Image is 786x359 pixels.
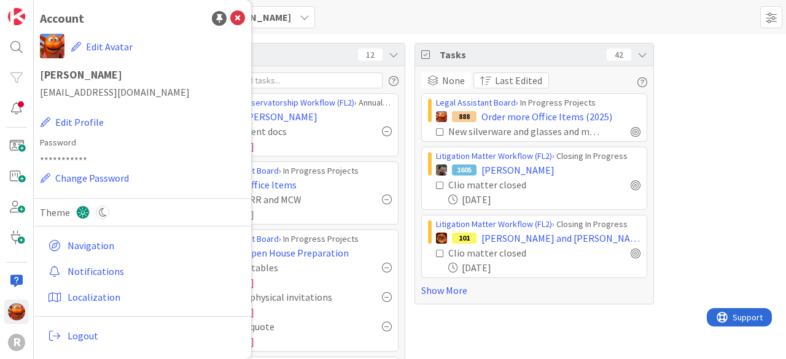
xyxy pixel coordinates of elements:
[481,231,640,245] span: [PERSON_NAME] and [PERSON_NAME]
[199,233,392,245] div: › In Progress Projects
[40,136,245,149] label: Password
[40,170,130,186] button: Change Password
[473,72,549,88] button: Last Edited
[452,233,477,244] div: 101
[211,260,327,275] div: Standing tables
[211,334,392,349] div: [DATE]
[191,47,348,62] span: Focus
[481,163,554,177] span: [PERSON_NAME]
[8,303,25,320] img: KA
[173,72,383,88] input: Search all cards and tasks...
[211,275,392,290] div: [DATE]
[442,73,465,88] span: None
[40,9,84,28] div: Account
[43,260,245,282] a: Notifications
[448,177,574,192] div: Clio matter closed
[211,290,354,304] div: Send out physical invitations
[436,97,516,108] a: Legal Assistant Board
[440,47,601,62] span: Tasks
[211,124,331,139] div: Curate client docs
[211,304,392,319] div: [DATE]
[452,164,477,176] div: 1605
[436,218,552,230] a: Litigation Matter Workflow (FL2)
[211,207,392,222] div: [DATE]
[199,97,354,108] a: Probate + Conservatorship Workflow (FL2)
[607,48,631,61] div: 42
[448,260,640,275] div: [DATE]
[448,245,574,260] div: Clio matter closed
[244,177,297,192] span: Office Items
[8,8,25,25] img: Visit kanbanzone.com
[452,111,477,122] div: 888
[40,69,245,81] h1: [PERSON_NAME]
[244,245,349,260] span: Open House Preparation
[217,10,291,25] span: [PERSON_NAME]
[244,109,317,124] span: [PERSON_NAME]
[495,73,542,88] span: Last Edited
[199,96,392,109] div: › Annual Accounting Queue
[448,124,604,139] div: New silverware and glasses and mugs
[211,192,338,207] div: ISB for MRR and MCW
[26,2,56,17] span: Support
[199,164,392,177] div: › In Progress Projects
[211,319,325,334] div: Catering quote
[71,34,133,60] button: Edit Avatar
[40,85,245,99] span: [EMAIL_ADDRESS][DOMAIN_NAME]
[436,150,552,161] a: Litigation Matter Workflow (FL2)
[40,114,104,130] button: Edit Profile
[481,109,612,124] span: Order more Office Items (2025)
[43,234,245,257] a: Navigation
[436,150,640,163] div: › Closing In Progress
[436,233,447,244] img: TR
[40,34,64,58] img: KA
[68,328,240,343] span: Logout
[40,205,70,220] span: Theme
[358,48,383,61] div: 12
[436,96,640,109] div: › In Progress Projects
[43,286,245,308] a: Localization
[421,283,647,298] a: Show More
[8,334,25,351] div: R
[448,192,640,207] div: [DATE]
[436,218,640,231] div: › Closing In Progress
[211,139,392,153] div: [DATE]
[436,164,447,176] img: MW
[436,111,447,122] img: KA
